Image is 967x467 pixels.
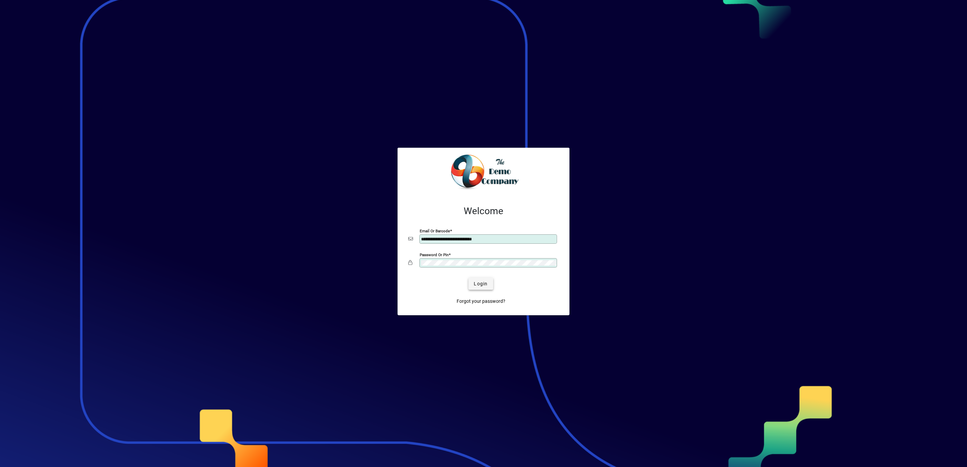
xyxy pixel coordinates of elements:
[457,298,505,305] span: Forgot your password?
[474,280,488,287] span: Login
[420,229,450,233] mat-label: Email or Barcode
[468,278,493,290] button: Login
[454,295,508,307] a: Forgot your password?
[420,252,449,257] mat-label: Password or Pin
[408,205,559,217] h2: Welcome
